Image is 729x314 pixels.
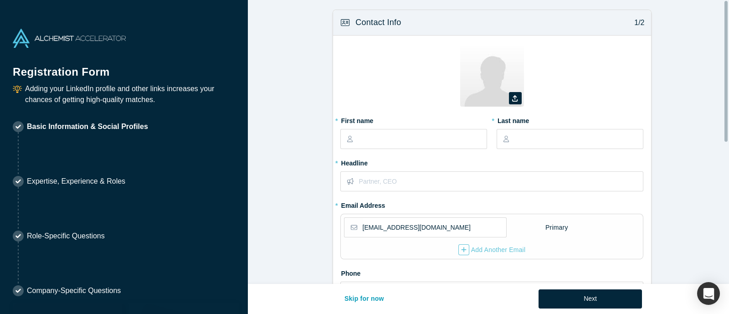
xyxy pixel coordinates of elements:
[340,113,487,126] label: First name
[27,176,125,187] p: Expertise, Experience & Roles
[13,54,235,80] h1: Registration Form
[13,29,126,48] img: Alchemist Accelerator Logo
[340,198,385,211] label: Email Address
[340,155,644,168] label: Headline
[630,17,645,28] p: 1/2
[27,121,148,132] p: Basic Information & Social Profiles
[335,289,394,309] button: Skip for now
[458,244,526,255] div: Add Another Email
[497,113,643,126] label: Last name
[27,231,105,242] p: Role-Specific Questions
[460,43,524,107] img: Profile user default
[458,244,526,256] button: Add Another Email
[25,83,235,105] p: Adding your LinkedIn profile and other links increases your chances of getting high-quality matches.
[340,266,644,278] label: Phone
[539,289,642,309] button: Next
[359,172,643,191] input: Partner, CEO
[545,220,569,236] div: Primary
[27,285,121,296] p: Company-Specific Questions
[355,16,401,29] h3: Contact Info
